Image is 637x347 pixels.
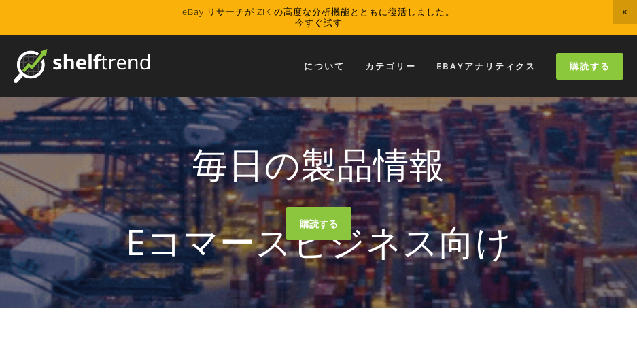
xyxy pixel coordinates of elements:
[286,207,351,240] a: 購読する
[14,49,150,83] img: シェルフトレンド
[126,217,512,265] font: Eコマースビジネス向け
[295,16,343,29] a: 今すぐ試す
[570,60,610,72] font: 購読する
[428,55,545,78] a: eBayアナリティクス
[365,60,416,72] font: カテゴリー
[295,55,354,78] a: について
[192,139,445,188] font: 毎日の製品情報
[304,60,345,72] font: について
[556,53,623,80] a: 購読する
[300,217,338,230] font: 購読する
[436,60,536,72] font: eBayアナリティクス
